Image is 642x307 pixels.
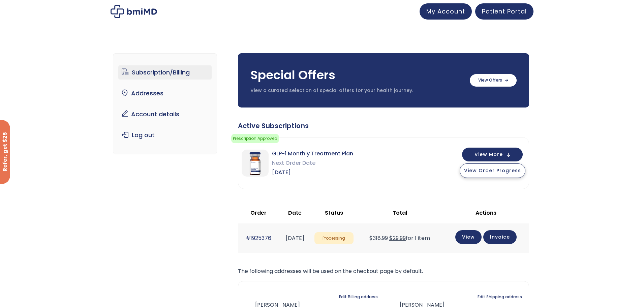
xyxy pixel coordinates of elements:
[231,134,279,143] span: Prescription Approved
[272,168,353,177] span: [DATE]
[462,148,523,161] button: View More
[464,167,521,174] span: View Order Progress
[476,209,496,217] span: Actions
[246,234,271,242] a: #1925376
[118,65,212,80] a: Subscription/Billing
[286,234,304,242] time: [DATE]
[483,230,517,244] a: Invoice
[272,158,353,168] span: Next Order Date
[426,7,465,16] span: My Account
[325,209,343,217] span: Status
[475,152,503,157] span: View More
[369,234,388,242] del: $318.99
[389,234,406,242] span: 29.99
[288,209,302,217] span: Date
[238,121,529,130] div: Active Subscriptions
[111,5,157,18] img: My account
[475,3,533,20] a: Patient Portal
[357,223,442,253] td: for 1 item
[393,209,407,217] span: Total
[242,150,269,177] img: GLP-1 Monthly Treatment Plan
[118,107,212,121] a: Account details
[455,230,482,244] a: View
[250,67,463,84] h3: Special Offers
[272,149,353,158] span: GLP-1 Monthly Treatment Plan
[250,209,267,217] span: Order
[113,53,217,154] nav: Account pages
[238,267,529,276] p: The following addresses will be used on the checkout page by default.
[250,87,463,94] p: View a curated selection of special offers for your health journey.
[420,3,472,20] a: My Account
[478,292,522,302] a: Edit Shipping address
[460,163,525,178] button: View Order Progress
[314,232,354,245] span: Processing
[389,234,393,242] span: $
[118,86,212,100] a: Addresses
[118,128,212,142] a: Log out
[339,292,378,302] a: Edit Billing address
[482,7,527,16] span: Patient Portal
